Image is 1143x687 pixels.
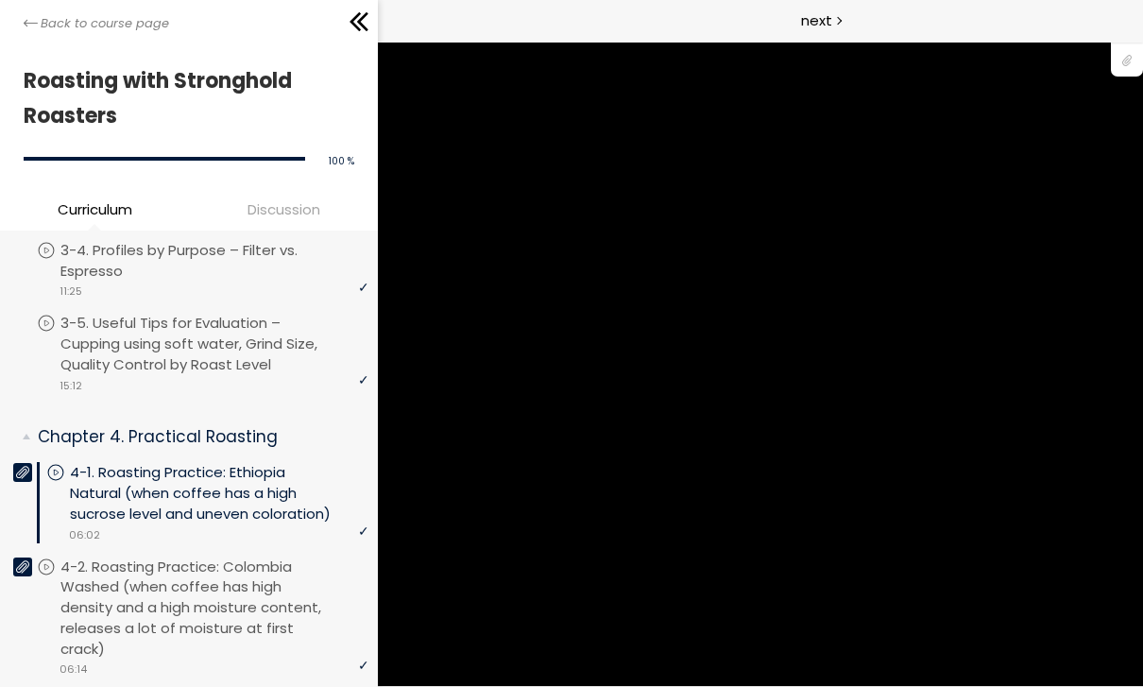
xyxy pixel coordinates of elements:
[38,425,354,449] p: Chapter 4. Practical Roasting
[41,14,169,33] span: Back to course page
[60,240,368,282] p: 3-4. Profiles by Purpose – Filter vs. Espresso
[70,462,368,524] p: 4-1. Roasting Practice: Ethiopia Natural (when coffee has a high sucrose level and uneven colorat...
[58,198,132,220] span: Curriculum
[24,14,169,33] a: Back to course page
[329,154,354,168] span: 100 %
[60,557,368,660] p: 4-2. Roasting Practice: Colombia Washed (when coffee has high density and a high moisture content...
[60,313,368,374] p: 3-5. Useful Tips for Evaluation – Cupping using soft water, Grind Size, Quality Control by Roast ...
[60,661,87,678] span: 06:14
[60,378,82,394] span: 15:12
[60,283,82,300] span: 11:25
[24,63,345,134] h1: Roasting with Stronghold Roasters
[194,198,373,220] span: Discussion
[801,9,832,31] span: next
[69,527,100,543] span: 06:02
